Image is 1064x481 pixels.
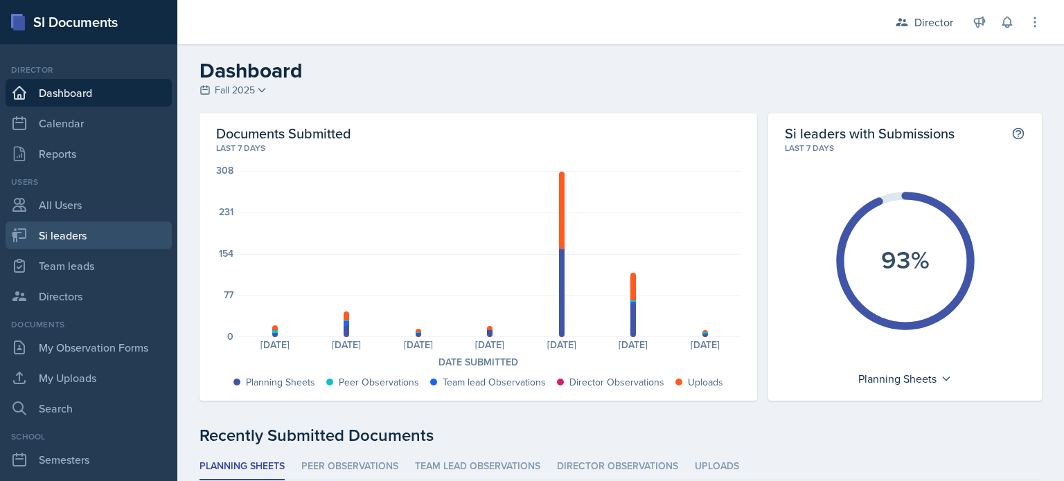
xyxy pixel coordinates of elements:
text: 93% [881,242,930,278]
div: [DATE] [669,340,741,350]
div: 77 [224,290,233,300]
a: Team leads [6,252,172,280]
li: Uploads [695,453,739,480]
div: Planning Sheets [851,367,959,390]
div: Director [914,14,953,30]
a: Reports [6,140,172,167]
div: Peer Observations [339,375,419,390]
div: Team lead Observations [443,375,546,390]
h2: Si leaders with Submissions [785,125,955,142]
div: Last 7 days [216,142,741,154]
li: Team lead Observations [415,453,540,480]
div: Uploads [688,375,723,390]
div: 154 [219,248,233,258]
a: My Uploads [6,364,172,392]
a: Calendar [6,109,172,137]
a: Semesters [6,446,172,473]
a: Dashboard [6,79,172,107]
a: Search [6,394,172,422]
h2: Dashboard [199,58,1042,83]
div: Planning Sheets [246,375,315,390]
li: Planning Sheets [199,453,285,480]
div: [DATE] [597,340,668,350]
a: Si leaders [6,221,172,249]
div: 231 [219,207,233,217]
div: [DATE] [382,340,454,350]
a: Directors [6,282,172,310]
div: Date Submitted [216,355,741,370]
div: [DATE] [239,340,310,350]
div: 0 [227,332,233,341]
div: [DATE] [526,340,597,350]
div: [DATE] [310,340,382,350]
div: Users [6,176,172,188]
div: Director [6,64,172,76]
div: [DATE] [454,340,525,350]
div: Documents [6,318,172,331]
h2: Documents Submitted [216,125,741,142]
span: Fall 2025 [215,83,255,98]
div: Recently Submitted Documents [199,423,1042,448]
div: Last 7 days [785,142,1025,154]
div: School [6,430,172,443]
a: All Users [6,191,172,219]
div: 308 [216,165,233,175]
li: Peer Observations [301,453,398,480]
li: Director Observations [557,453,678,480]
div: Director Observations [569,375,664,390]
a: My Observation Forms [6,334,172,361]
